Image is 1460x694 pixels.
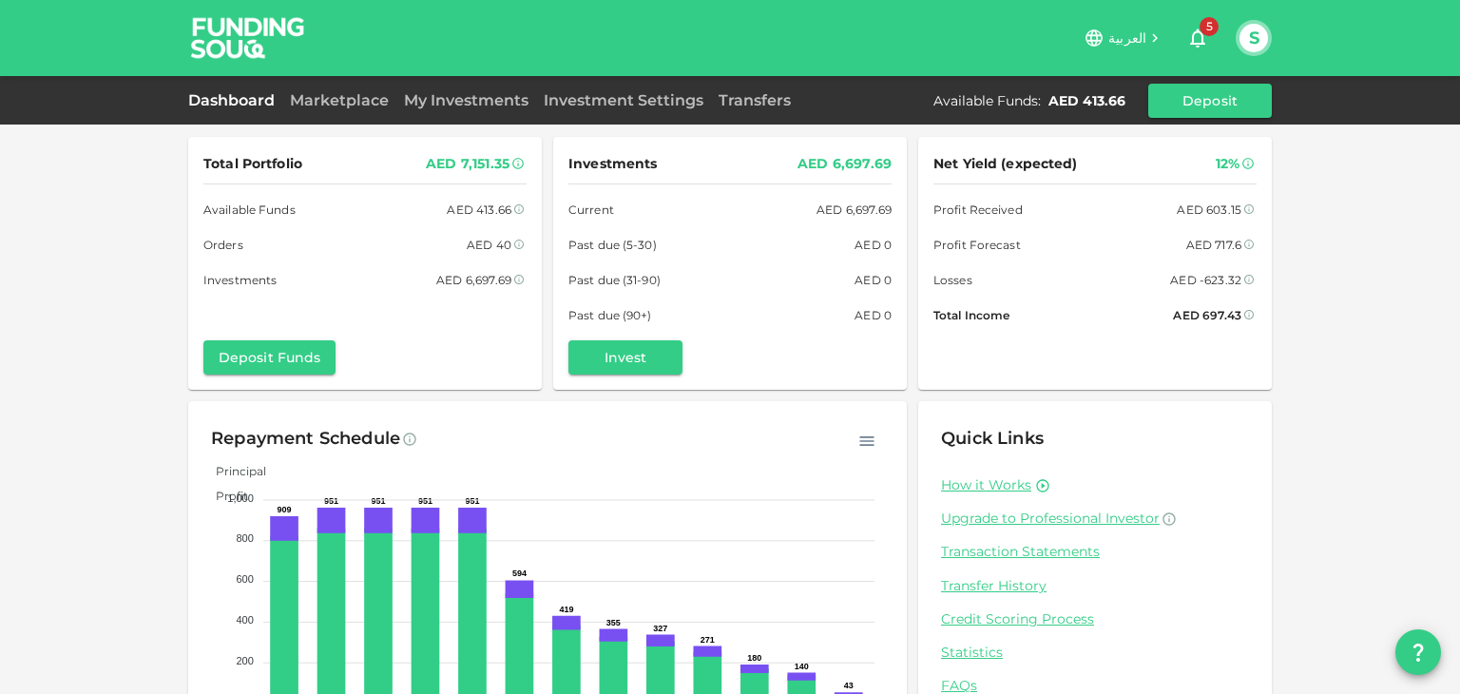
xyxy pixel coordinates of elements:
span: Total Portfolio [203,152,302,176]
span: Profit Received [933,200,1023,220]
button: Deposit Funds [203,340,336,375]
div: AED 6,697.69 [436,270,511,290]
div: AED 6,697.69 [797,152,892,176]
a: Transfers [711,91,798,109]
div: AED 40 [467,235,511,255]
div: AED -623.32 [1170,270,1241,290]
a: Credit Scoring Process [941,610,1249,628]
a: Transfer History [941,577,1249,595]
span: Investments [203,270,277,290]
div: AED 603.15 [1177,200,1241,220]
span: Investments [568,152,657,176]
button: S [1239,24,1268,52]
span: Past due (5-30) [568,235,657,255]
span: Available Funds [203,200,296,220]
div: Available Funds : [933,91,1041,110]
span: Past due (90+) [568,305,652,325]
span: Orders [203,235,243,255]
div: AED 413.66 [1048,91,1125,110]
a: Upgrade to Professional Investor [941,510,1249,528]
div: Repayment Schedule [211,424,400,454]
div: AED 0 [855,305,892,325]
tspan: 200 [236,655,253,666]
span: Losses [933,270,972,290]
a: Statistics [941,644,1249,662]
span: Profit Forecast [933,235,1021,255]
button: Invest [568,340,682,375]
span: Upgrade to Professional Investor [941,510,1160,527]
span: 5 [1200,17,1219,36]
div: AED 6,697.69 [816,200,892,220]
a: Investment Settings [536,91,711,109]
div: AED 717.6 [1186,235,1241,255]
span: Principal [202,464,266,478]
a: Dashboard [188,91,282,109]
div: AED 0 [855,270,892,290]
button: question [1395,629,1441,675]
span: Total Income [933,305,1009,325]
a: Transaction Statements [941,543,1249,561]
tspan: 800 [236,532,253,544]
div: AED 0 [855,235,892,255]
span: Quick Links [941,428,1044,449]
div: AED 697.43 [1173,305,1241,325]
div: 12% [1216,152,1239,176]
span: العربية [1108,29,1146,47]
div: AED 7,151.35 [426,152,509,176]
a: How it Works [941,476,1031,494]
button: Deposit [1148,84,1272,118]
span: Current [568,200,614,220]
a: My Investments [396,91,536,109]
span: Net Yield (expected) [933,152,1078,176]
div: AED 413.66 [447,200,511,220]
span: Profit [202,489,248,503]
button: 5 [1179,19,1217,57]
tspan: 1,000 [227,492,254,504]
span: Past due (31-90) [568,270,661,290]
tspan: 400 [236,614,253,626]
tspan: 600 [236,573,253,585]
a: Marketplace [282,91,396,109]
